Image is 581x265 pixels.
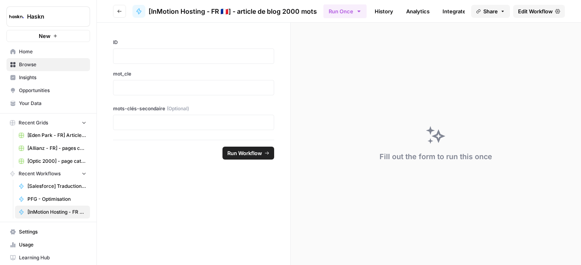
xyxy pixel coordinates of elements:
[39,32,50,40] span: New
[19,241,86,248] span: Usage
[483,7,498,15] span: Share
[6,251,90,264] a: Learning Hub
[113,70,274,78] label: mot_cle
[6,238,90,251] a: Usage
[6,84,90,97] a: Opportunities
[132,5,317,18] a: [InMotion Hosting - FR 🇫🇷] - article de blog 2000 mots
[6,97,90,110] a: Your Data
[19,48,86,55] span: Home
[370,5,398,18] a: History
[27,208,86,216] span: [InMotion Hosting - FR 🇫🇷] - article de blog 2000 mots
[15,180,90,193] a: [Salesforce] Traduction optimisation + FAQ + Post RS
[19,119,48,126] span: Recent Grids
[518,7,553,15] span: Edit Workflow
[438,5,471,18] a: Integrate
[6,71,90,84] a: Insights
[19,74,86,81] span: Insights
[6,225,90,238] a: Settings
[6,117,90,129] button: Recent Grids
[15,193,90,206] a: PFG - Optimisation
[6,58,90,71] a: Browse
[27,196,86,203] span: PFG - Optimisation
[27,145,86,152] span: [Allianz - FR] - pages conseil + FAQ
[19,61,86,68] span: Browse
[380,151,492,162] div: Fill out the form to run this once
[6,30,90,42] button: New
[6,6,90,27] button: Workspace: Haskn
[15,206,90,219] a: [InMotion Hosting - FR 🇫🇷] - article de blog 2000 mots
[323,4,367,18] button: Run Once
[113,39,274,46] label: ID
[513,5,565,18] a: Edit Workflow
[19,100,86,107] span: Your Data
[113,105,274,112] label: mots-clés-secondaire
[6,168,90,180] button: Recent Workflows
[9,9,24,24] img: Haskn Logo
[227,149,262,157] span: Run Workflow
[27,132,86,139] span: [Eden Park - FR] Article de blog - 1000 mots
[19,228,86,236] span: Settings
[19,87,86,94] span: Opportunities
[27,183,86,190] span: [Salesforce] Traduction optimisation + FAQ + Post RS
[19,170,61,177] span: Recent Workflows
[27,13,76,21] span: Haskn
[471,5,510,18] button: Share
[222,147,274,160] button: Run Workflow
[15,155,90,168] a: [Optic 2000] - page catégorie + article de blog
[15,142,90,155] a: [Allianz - FR] - pages conseil + FAQ
[401,5,434,18] a: Analytics
[149,6,317,16] span: [InMotion Hosting - FR 🇫🇷] - article de blog 2000 mots
[19,254,86,261] span: Learning Hub
[167,105,189,112] span: (Optional)
[15,129,90,142] a: [Eden Park - FR] Article de blog - 1000 mots
[6,45,90,58] a: Home
[27,158,86,165] span: [Optic 2000] - page catégorie + article de blog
